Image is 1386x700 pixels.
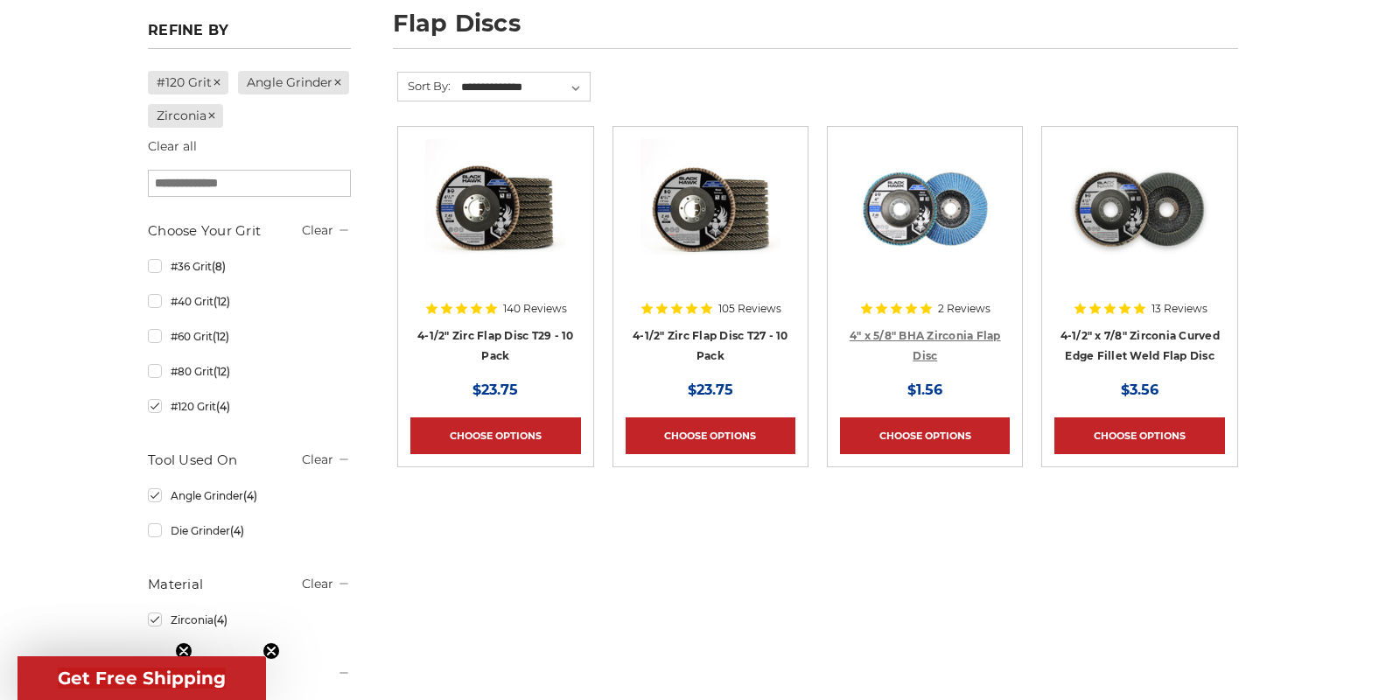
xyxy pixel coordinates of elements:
h5: Refine by [148,22,351,49]
a: Angle Grinder [148,480,351,511]
a: #120 Grit [148,391,351,422]
a: Die Grinder [148,515,351,546]
span: Get Free Shipping [58,668,226,689]
span: 2 Reviews [938,304,990,314]
a: Clear all [148,138,197,154]
h1: flap discs [393,11,1238,49]
span: 13 Reviews [1151,304,1207,314]
img: Black Hawk 4-1/2" x 7/8" Flap Disc Type 27 - 10 Pack [640,139,780,279]
a: 4-1/2" Zirc Flap Disc T27 - 10 Pack [633,329,788,362]
button: Close teaser [175,642,192,660]
img: 4.5" Black Hawk Zirconia Flap Disc 10 Pack [425,139,565,279]
a: Clear [302,222,333,238]
a: Choose Options [410,417,580,454]
a: Choose Options [626,417,795,454]
span: 140 Reviews [503,304,567,314]
span: (4) [230,524,244,537]
h5: Material [148,574,351,595]
a: #80 Grit [148,356,351,387]
a: Clear [302,575,333,591]
select: Sort By: [458,74,590,101]
span: (12) [213,365,230,378]
h5: Choose Your Grit [148,220,351,241]
span: (8) [212,260,226,273]
img: 4-inch BHA Zirconia flap disc with 40 grit designed for aggressive metal sanding and grinding [855,139,995,279]
a: Zirconia [148,605,351,635]
a: #40 Grit [148,286,351,317]
span: (12) [213,330,229,343]
a: #60 Grit [148,321,351,352]
span: (4) [213,613,227,626]
h5: Tool Used On [148,450,351,471]
a: Black Hawk 4-1/2" x 7/8" Flap Disc Type 27 - 10 Pack [626,139,795,309]
a: Choose Options [1054,417,1224,454]
span: 105 Reviews [718,304,781,314]
a: 4" x 5/8" BHA Zirconia Flap Disc [850,329,1001,362]
a: 4-1/2" x 7/8" Zirconia Curved Edge Fillet Weld Flap Disc [1060,329,1220,362]
img: Black Hawk Abrasives 4.5 inch curved edge flap disc [1070,139,1210,279]
a: Angle Grinder [238,71,349,94]
span: $1.56 [907,381,942,398]
span: (4) [216,400,230,413]
a: Clear [302,451,333,467]
a: 4-inch BHA Zirconia flap disc with 40 grit designed for aggressive metal sanding and grinding [840,139,1010,309]
a: Choose Options [840,417,1010,454]
div: Get Free ShippingClose teaser [17,656,266,700]
a: 4.5" Black Hawk Zirconia Flap Disc 10 Pack [410,139,580,309]
span: $3.56 [1121,381,1158,398]
span: (12) [213,295,230,308]
span: (4) [243,489,257,502]
span: $23.75 [472,381,518,398]
label: Sort By: [398,73,451,99]
span: $23.75 [688,381,733,398]
a: 4-1/2" Zirc Flap Disc T29 - 10 Pack [417,329,574,362]
a: Zirconia [148,104,223,128]
a: #36 Grit [148,251,351,282]
a: #120 Grit [148,71,228,94]
a: Black Hawk Abrasives 4.5 inch curved edge flap disc [1054,139,1224,309]
button: Close teaser [262,642,280,660]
